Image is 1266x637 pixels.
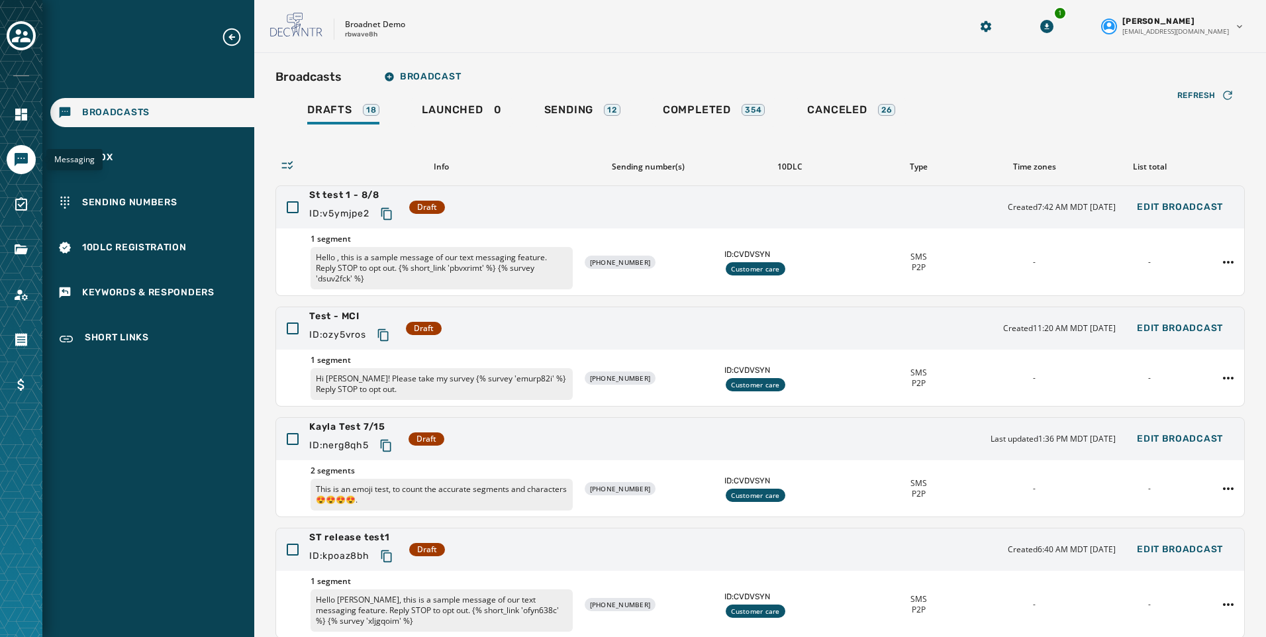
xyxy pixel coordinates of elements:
[724,365,855,375] span: ID: CVDVSYN
[726,378,785,391] div: Customer care
[1126,315,1234,342] button: Edit Broadcast
[309,310,395,323] span: Test - MCI
[1218,478,1239,499] button: Kayla Test 7/15 action menu
[910,252,927,262] span: SMS
[981,257,1086,268] div: -
[1035,15,1059,38] button: Download Menu
[1008,544,1116,555] span: Created 6:40 AM MDT [DATE]
[416,434,436,444] span: Draft
[417,544,437,555] span: Draft
[585,256,656,269] div: [PHONE_NUMBER]
[981,373,1086,383] div: -
[422,103,483,117] span: Launched
[82,196,177,209] span: Sending Numbers
[50,98,254,127] a: Navigate to Broadcasts
[1218,594,1239,615] button: ST release test1 action menu
[307,103,352,117] span: Drafts
[1137,202,1223,213] span: Edit Broadcast
[981,599,1086,610] div: -
[422,103,501,124] div: 0
[311,234,573,244] span: 1 segment
[1218,252,1239,273] button: St test 1 - 8/8 action menu
[1122,16,1194,26] span: [PERSON_NAME]
[910,367,927,378] span: SMS
[878,104,896,116] div: 26
[310,162,572,172] div: Info
[1097,599,1202,610] div: -
[7,280,36,309] a: Navigate to Account
[604,104,620,116] div: 12
[1097,373,1202,383] div: -
[974,15,998,38] button: Manage global settings
[652,97,776,127] a: Completed354
[311,576,573,587] span: 1 segment
[417,202,437,213] span: Draft
[7,100,36,129] a: Navigate to Home
[726,489,785,502] div: Customer care
[663,103,731,117] span: Completed
[411,97,512,127] a: Launched0
[309,420,398,434] span: Kayla Test 7/15
[1137,323,1223,334] span: Edit Broadcast
[1053,7,1067,20] div: 1
[82,106,150,119] span: Broadcasts
[585,482,656,495] div: [PHONE_NUMBER]
[1137,544,1223,555] span: Edit Broadcast
[912,262,926,273] span: P2P
[311,589,573,632] p: Hello [PERSON_NAME], this is a sample message of our text messaging feature. Reply STOP to opt ou...
[7,325,36,354] a: Navigate to Orders
[742,104,765,116] div: 354
[797,97,906,127] a: Canceled26
[1097,257,1202,268] div: -
[311,247,573,289] p: Hello , this is a sample message of our text messaging feature. Reply STOP to opt out. {% short_l...
[1126,194,1234,220] button: Edit Broadcast
[311,368,573,400] p: Hi [PERSON_NAME]! Please take my survey {% survey 'emurp82i' %} Reply STOP to opt out.
[221,26,253,48] button: Expand sub nav menu
[724,475,855,486] span: ID: CVDVSYN
[807,103,867,117] span: Canceled
[311,465,573,476] span: 2 segments
[384,72,461,82] span: Broadcast
[585,371,656,385] div: [PHONE_NUMBER]
[7,370,36,399] a: Navigate to Billing
[363,104,380,116] div: 18
[309,189,399,202] span: St test 1 - 8/8
[82,151,113,164] span: Inbox
[7,21,36,50] button: Toggle account select drawer
[50,143,254,172] a: Navigate to Inbox
[309,550,369,563] span: ID: kpoaz8bh
[912,605,926,615] span: P2P
[345,30,377,40] p: rbwave8h
[309,439,369,452] span: ID: nerg8qh5
[1126,426,1234,452] button: Edit Broadcast
[726,262,785,275] div: Customer care
[82,241,187,254] span: 10DLC Registration
[726,605,785,618] div: Customer care
[1122,26,1229,36] span: [EMAIL_ADDRESS][DOMAIN_NAME]
[7,190,36,219] a: Navigate to Surveys
[544,103,594,117] span: Sending
[912,378,926,389] span: P2P
[50,233,254,262] a: Navigate to 10DLC Registration
[345,19,405,30] p: Broadnet Demo
[85,331,149,347] span: Short Links
[50,323,254,355] a: Navigate to Short Links
[724,591,855,602] span: ID: CVDVSYN
[297,97,390,127] a: Drafts18
[585,598,656,611] div: [PHONE_NUMBER]
[991,434,1116,444] span: Last updated 1:36 PM MDT [DATE]
[1167,85,1245,106] button: Refresh
[275,68,342,86] h2: Broadcasts
[1097,162,1202,172] div: List total
[1137,434,1223,444] span: Edit Broadcast
[311,479,573,511] p: This is an emoji test, to count the accurate segments and characters 😍😍😍😍.
[910,478,927,489] span: SMS
[311,355,573,366] span: 1 segment
[309,207,369,220] span: ID: v5ymjpe2
[309,531,399,544] span: ST release test1
[375,544,399,568] button: Copy text to clipboard
[7,235,36,264] a: Navigate to Files
[414,323,434,334] span: Draft
[724,249,855,260] span: ID: CVDVSYN
[1097,483,1202,494] div: -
